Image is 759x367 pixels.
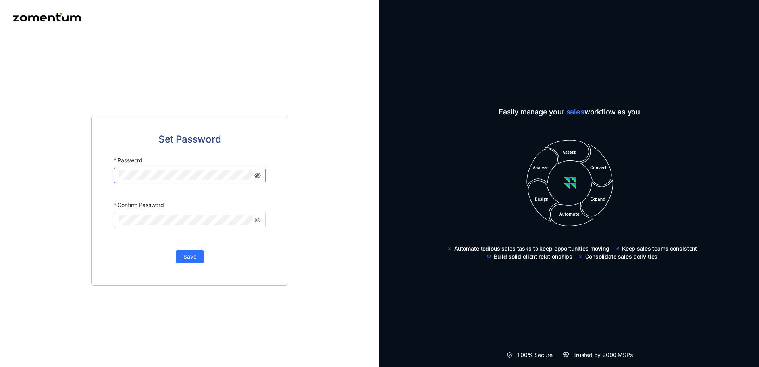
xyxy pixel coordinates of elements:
[441,106,698,118] span: Easily manage your workflow as you
[254,217,261,223] span: eye-invisible
[243,171,252,180] keeper-lock: Open Keeper Popup
[183,252,196,261] span: Save
[566,108,584,116] span: sales
[517,351,552,359] span: 100% Secure
[119,170,253,180] input: Password
[13,13,81,21] img: Zomentum logo
[158,132,221,147] span: Set Password
[573,351,633,359] span: Trusted by 2000 MSPs
[585,253,657,261] span: Consolidate sales activities
[454,245,609,253] span: Automate tedious sales tasks to keep opportunities moving
[622,245,697,253] span: Keep sales teams consistent
[114,153,143,168] label: Password
[176,250,204,263] button: Save
[114,198,164,212] label: Confirm Password
[119,215,253,225] input: Confirm Password
[494,253,573,261] span: Build solid client relationships
[254,172,261,179] span: eye-invisible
